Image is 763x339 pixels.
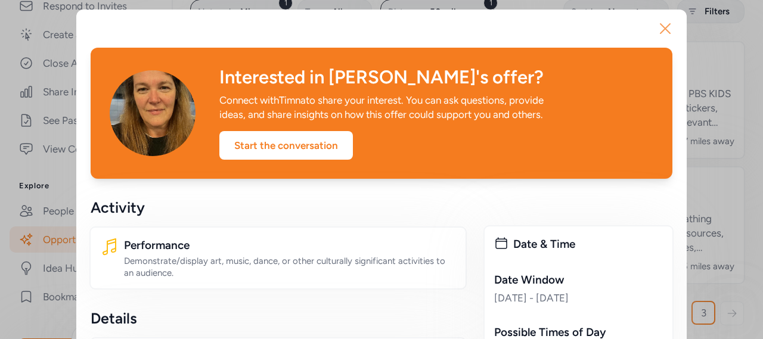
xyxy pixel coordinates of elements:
div: Connect with Timna to share your interest. You can ask questions, provide ideas, and share insigh... [219,93,563,122]
div: Start the conversation [219,131,353,160]
div: Date Window [494,272,663,288]
div: Demonstrate/display art, music, dance, or other culturally significant activities to an audience. [124,255,456,279]
div: Date & Time [513,236,663,253]
div: Activity [91,198,466,217]
div: Details [91,309,466,328]
div: [DATE] - [DATE] [494,291,663,305]
div: Interested in [PERSON_NAME]'s offer? [219,67,653,88]
img: Avatar [110,70,196,156]
div: Performance [124,237,456,254]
